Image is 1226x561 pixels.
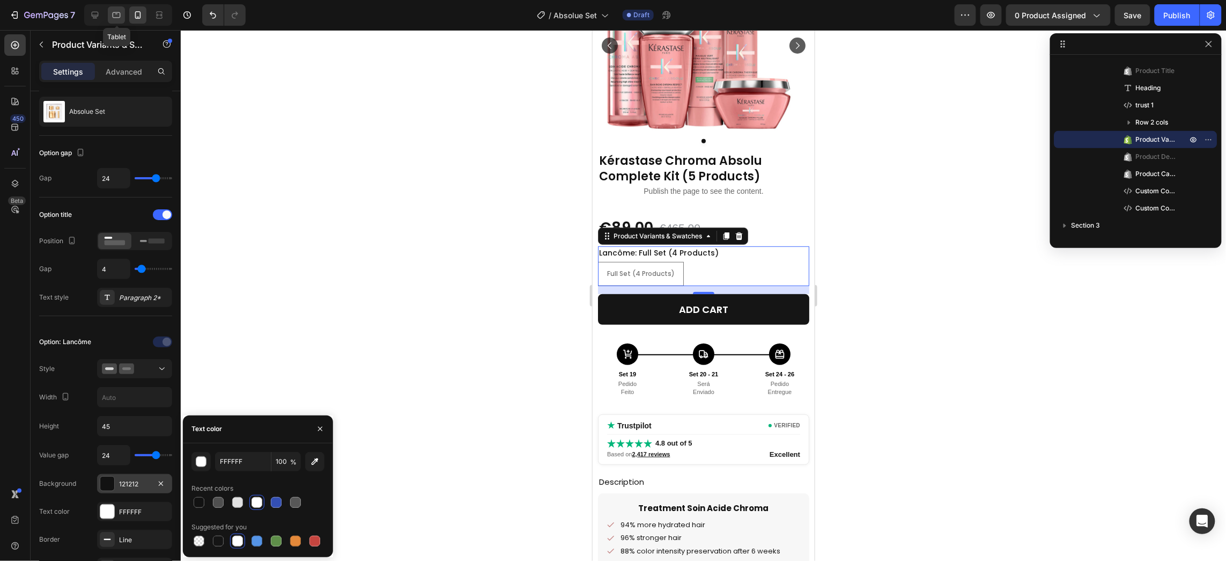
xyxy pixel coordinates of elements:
[119,293,169,303] div: Paragraph 2*
[197,8,213,24] button: Carousel Next Arrow
[28,504,188,512] p: 96% stronger hair
[177,421,208,428] span: Excellent
[1164,10,1191,21] div: Publish
[39,264,51,274] div: Gap
[39,390,72,405] div: Width
[14,421,77,427] span: Based on
[39,210,72,220] div: Option title
[39,337,91,347] div: Option: Lancôme
[1136,117,1169,128] span: Row 2 cols
[1190,508,1215,534] div: Open Intercom Messenger
[98,417,172,436] input: Auto
[106,66,142,77] p: Advanced
[1006,4,1111,26] button: 0 product assigned
[1015,10,1087,21] span: 0 product assigned
[39,146,87,161] div: Option gap
[1136,83,1161,93] span: Heading
[5,156,217,167] p: Publish the page to see the content.
[43,101,65,122] img: product feature img
[202,4,246,26] div: Undo/Redo
[553,10,597,21] span: Absolue Set
[1136,134,1177,145] span: Product Variants & Swatches
[39,293,69,302] div: Text style
[39,173,51,183] div: Gap
[1072,220,1101,231] span: Section 3
[290,457,297,467] span: %
[215,452,271,471] input: Eg: FFFFFF
[1115,4,1150,26] button: Save
[39,421,77,427] strong: 2,417 reviews
[66,188,109,208] div: €465,00
[119,479,150,489] div: 121212
[97,340,125,348] div: Set 20 - 21
[191,484,233,493] div: Recent colors
[1124,11,1142,20] span: Save
[4,4,80,26] button: 7
[10,114,26,123] div: 450
[549,10,551,21] span: /
[14,472,208,485] h2: Treatment Soin Acide Chroma
[181,393,208,398] span: VERIFIED
[191,424,222,434] div: Text color
[593,30,815,561] iframe: Design area
[1136,151,1177,162] span: Product Description
[28,517,188,526] p: 88% color intensity preservation after 6 weeks
[1136,186,1177,196] span: Custom Code
[119,507,169,517] div: FFFFFF
[5,264,217,295] button: ADD CART
[39,507,70,516] div: Text color
[97,350,125,366] div: Será Enviado
[53,66,83,77] p: Settings
[173,340,202,348] div: Set 24 - 26
[1136,169,1177,179] span: Product Cart Button
[5,122,217,155] h2: Kérastase Chroma Absolu Complete Kit (5 Products)
[39,450,69,460] div: Value gap
[39,234,78,249] div: Position
[98,259,130,279] input: Auto
[39,479,76,489] div: Background
[1136,65,1175,76] span: Product Title
[633,10,649,20] span: Draft
[39,364,55,374] div: Style
[70,9,75,21] p: 7
[28,491,188,499] p: 94% more hydrated hair
[19,201,112,211] div: Product Variants & Swatches
[119,535,169,545] div: Line
[5,446,217,458] h2: Description
[98,388,172,407] input: Auto
[39,421,59,431] div: Height
[86,272,136,287] div: ADD CART
[1155,4,1200,26] button: Publish
[39,535,60,544] div: Border
[98,446,130,465] input: Auto
[63,410,100,417] span: 4.8 out of 5
[109,109,113,113] button: Dot
[26,340,44,348] div: Set 19
[5,303,217,376] div: Shipping Information
[69,108,105,115] p: Absolue Set
[14,239,82,248] span: Full Set (4 Products)
[5,188,62,208] div: €89,00
[26,350,44,366] div: Pedido Feito
[8,196,26,205] div: Beta
[1136,100,1154,111] span: trust 1
[14,391,22,400] span: ★
[25,392,59,399] span: Trustpilot
[1136,203,1177,214] span: Custom Code
[98,169,130,188] input: Auto
[173,350,202,366] div: Pedido Entregue
[52,38,143,51] p: Product Variants & Swatches
[5,216,127,230] legend: Lancôme: Full Set (4 Products)
[191,522,247,532] div: Suggested for you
